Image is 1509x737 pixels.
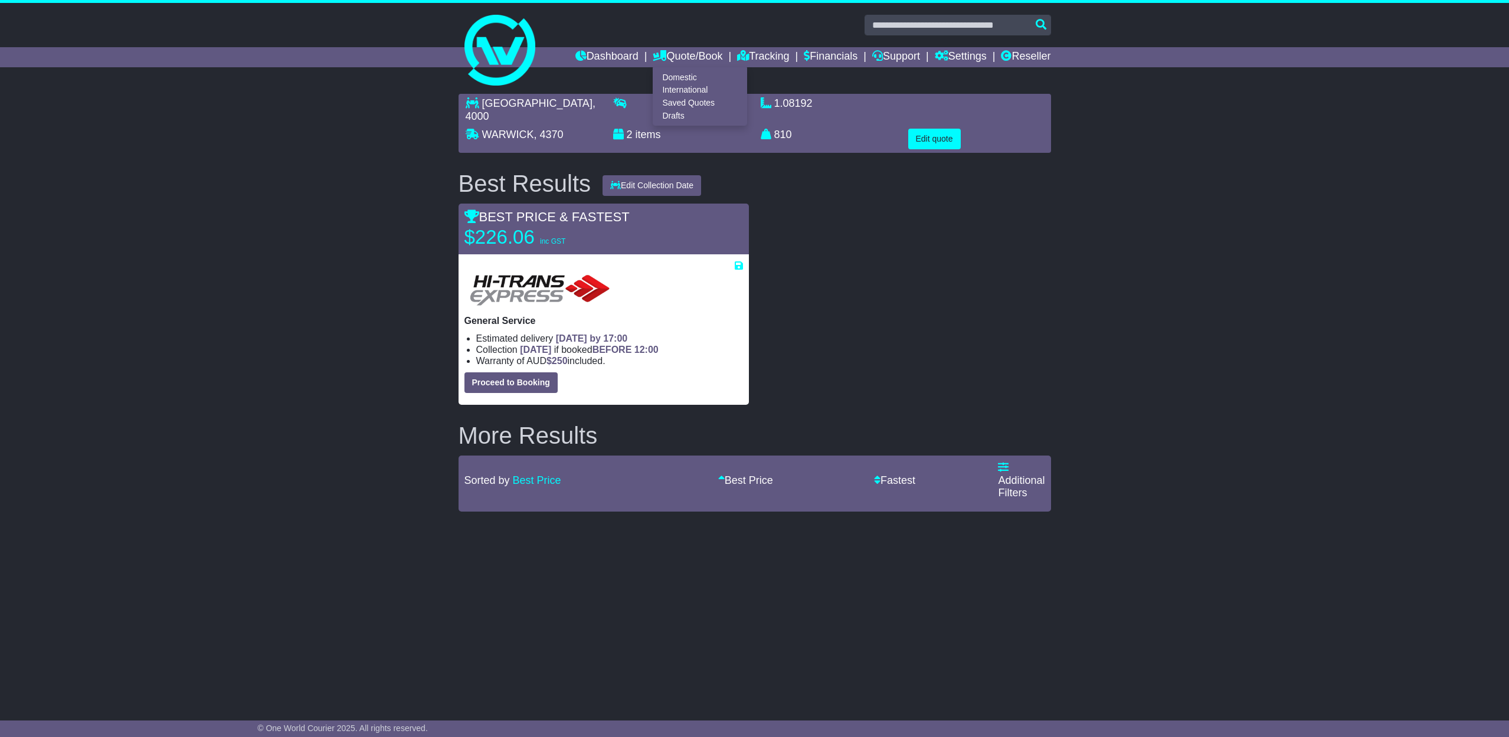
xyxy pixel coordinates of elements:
span: if booked [520,345,658,355]
span: $ [546,356,568,366]
div: Quote/Book [653,67,747,126]
button: Edit Collection Date [603,175,701,196]
a: Quote/Book [653,47,722,67]
a: Financials [804,47,857,67]
h2: More Results [459,422,1051,448]
div: Best Results [453,171,597,196]
a: Settings [935,47,987,67]
span: , 4370 [534,129,564,140]
p: General Service [464,315,743,326]
a: Tracking [737,47,789,67]
a: Fastest [874,474,915,486]
span: © One World Courier 2025. All rights reserved. [257,723,428,733]
a: International [653,84,747,97]
a: Reseller [1001,47,1050,67]
a: Additional Filters [998,461,1045,499]
span: , 4000 [466,97,595,122]
span: [DATE] by 17:00 [556,333,628,343]
p: $226.06 [464,225,612,249]
span: Sorted by [464,474,510,486]
a: Drafts [653,109,747,122]
span: 12:00 [634,345,659,355]
span: WARWICK [482,129,534,140]
a: Domestic [653,71,747,84]
button: Edit quote [908,129,961,149]
span: 2 [627,129,633,140]
span: 1.08192 [774,97,813,109]
a: Best Price [513,474,561,486]
span: inc GST [540,237,565,245]
a: Best Price [718,474,773,486]
span: [GEOGRAPHIC_DATA] [482,97,593,109]
span: [DATE] [520,345,551,355]
a: Support [872,47,920,67]
a: Saved Quotes [653,97,747,110]
span: items [636,129,661,140]
a: Dashboard [575,47,639,67]
span: 810 [774,129,792,140]
li: Warranty of AUD included. [476,355,743,366]
img: HiTrans: General Service [464,271,616,309]
button: Proceed to Booking [464,372,558,393]
span: BEFORE [593,345,632,355]
li: Estimated delivery [476,333,743,344]
span: BEST PRICE & FASTEST [464,209,630,224]
span: 250 [552,356,568,366]
li: Collection [476,344,743,355]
